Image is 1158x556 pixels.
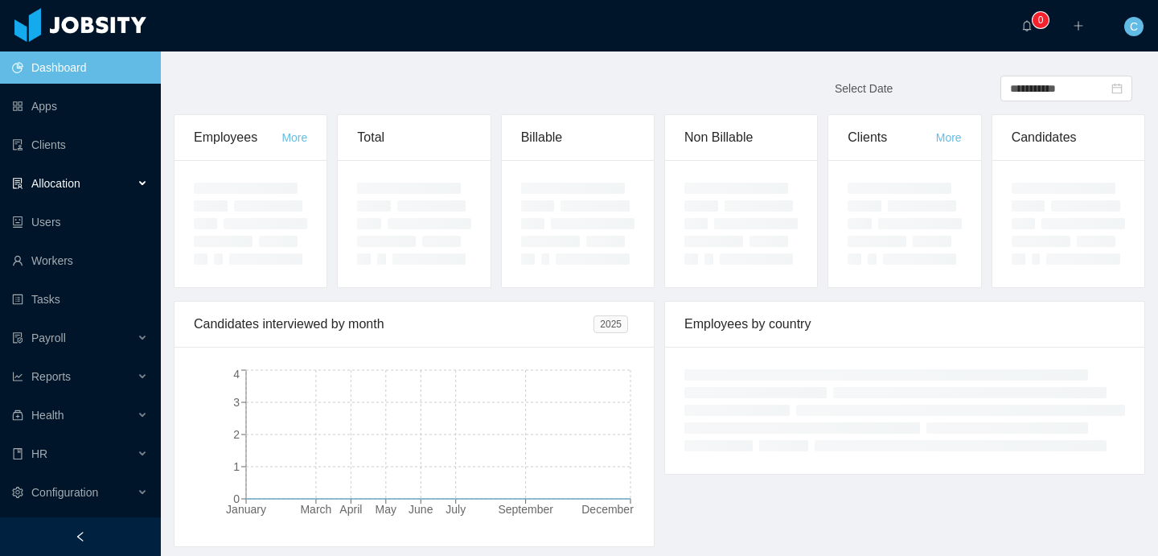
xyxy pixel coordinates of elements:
[12,410,23,421] i: icon: medicine-box
[848,115,935,160] div: Clients
[12,245,148,277] a: icon: userWorkers
[12,448,23,459] i: icon: book
[684,302,1125,347] div: Employees by country
[581,503,634,516] tspan: December
[12,487,23,498] i: icon: setting
[339,503,362,516] tspan: April
[300,503,331,516] tspan: March
[12,129,148,161] a: icon: auditClients
[31,486,98,499] span: Configuration
[684,115,798,160] div: Non Billable
[233,428,240,441] tspan: 2
[233,396,240,409] tspan: 3
[498,503,553,516] tspan: September
[835,82,893,95] span: Select Date
[1111,83,1123,94] i: icon: calendar
[409,503,433,516] tspan: June
[194,302,593,347] div: Candidates interviewed by month
[233,492,240,505] tspan: 0
[12,332,23,344] i: icon: file-protect
[12,283,148,315] a: icon: profileTasks
[31,409,64,422] span: Health
[1033,12,1049,28] sup: 0
[233,460,240,473] tspan: 1
[31,332,66,344] span: Payroll
[281,131,307,144] a: More
[12,206,148,238] a: icon: robotUsers
[194,115,281,160] div: Employees
[12,178,23,189] i: icon: solution
[12,371,23,382] i: icon: line-chart
[1021,20,1033,31] i: icon: bell
[936,131,962,144] a: More
[1073,20,1084,31] i: icon: plus
[357,115,470,160] div: Total
[31,177,80,190] span: Allocation
[233,368,240,381] tspan: 4
[12,90,148,122] a: icon: appstoreApps
[31,370,71,383] span: Reports
[376,503,396,516] tspan: May
[31,447,47,460] span: HR
[226,503,266,516] tspan: January
[12,51,148,84] a: icon: pie-chartDashboard
[1130,17,1138,36] span: C
[593,315,628,333] span: 2025
[1012,115,1125,160] div: Candidates
[521,115,634,160] div: Billable
[446,503,466,516] tspan: July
